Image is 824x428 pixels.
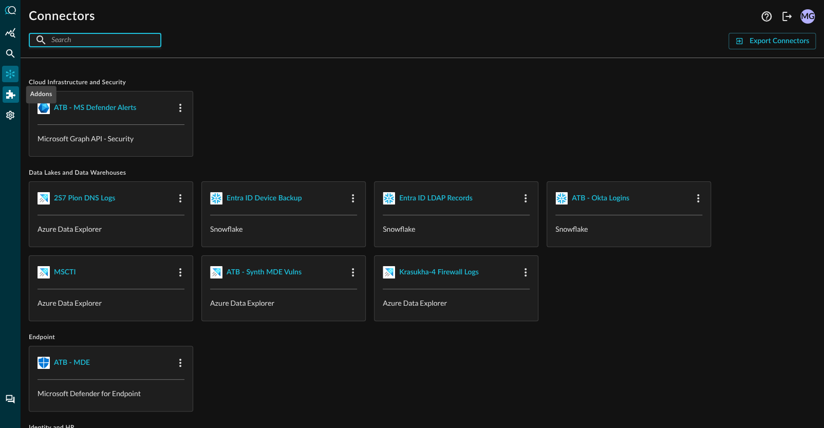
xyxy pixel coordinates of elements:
[210,266,222,278] img: AzureDataExplorer.svg
[572,192,629,205] div: ATB - Okta Logins
[210,264,345,281] button: ATB - Synth MDE Vulns
[2,391,18,407] div: Chat
[555,224,702,234] p: Snowflake
[38,100,172,116] button: ATB - MS Defender Alerts
[210,192,222,204] img: Snowflake.svg
[38,133,184,144] p: Microsoft Graph API - Security
[210,224,357,234] p: Snowflake
[399,266,479,279] div: Krasukha-4 Firewall Logs
[38,357,50,369] img: MicrosoftDefenderForEndpoint.svg
[383,264,517,281] button: Krasukha-4 Firewall Logs
[38,264,172,281] button: MSCTI
[38,102,50,114] img: MicrosoftGraph.svg
[383,190,517,207] button: Entra ID LDAP Records
[54,357,90,369] div: ATB - MDE
[555,190,690,207] button: ATB - Okta Logins
[38,297,184,308] p: Azure Data Explorer
[38,192,50,204] img: AzureDataExplorer.svg
[51,30,138,49] input: Search
[38,388,184,399] p: Microsoft Defender for Endpoint
[3,86,19,103] div: Addons
[758,8,775,25] button: Help
[728,33,816,49] button: Export Connectors
[54,266,76,279] div: MSCTI
[54,102,136,115] div: ATB - MS Defender Alerts
[383,224,530,234] p: Snowflake
[2,66,18,82] div: Connectors
[29,333,816,342] span: Endpoint
[2,107,18,123] div: Settings
[2,45,18,62] div: Federated Search
[29,169,816,177] span: Data Lakes and Data Warehouses
[399,192,473,205] div: Entra ID LDAP Records
[29,79,816,87] span: Cloud Infrastructure and Security
[2,25,18,41] div: Summary Insights
[779,8,795,25] button: Logout
[210,297,357,308] p: Azure Data Explorer
[38,355,172,371] button: ATB - MDE
[54,192,115,205] div: 2S7 Pion DNS Logs
[38,224,184,234] p: Azure Data Explorer
[383,297,530,308] p: Azure Data Explorer
[38,190,172,207] button: 2S7 Pion DNS Logs
[29,8,95,25] h1: Connectors
[383,192,395,204] img: Snowflake.svg
[227,192,302,205] div: Entra ID Device Backup
[800,9,815,24] div: MG
[26,86,57,103] div: Addons
[227,266,302,279] div: ATB - Synth MDE Vulns
[38,266,50,278] img: AzureDataExplorer.svg
[383,266,395,278] img: AzureDataExplorer.svg
[210,190,345,207] button: Entra ID Device Backup
[555,192,568,204] img: Snowflake.svg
